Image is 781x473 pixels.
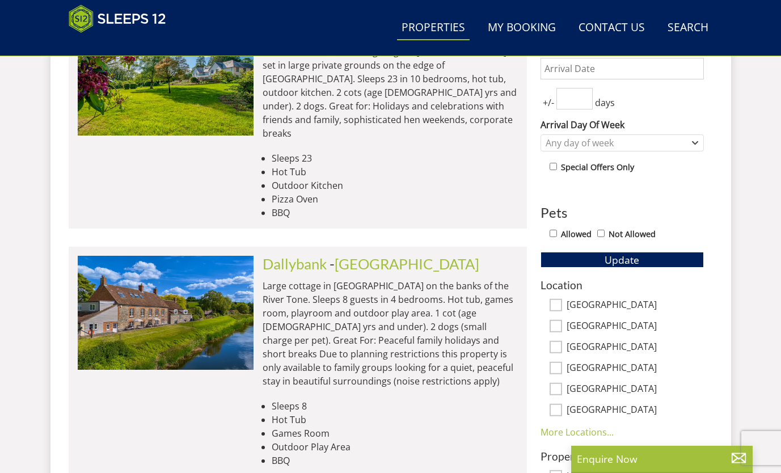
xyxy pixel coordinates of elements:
[272,454,518,467] li: BBQ
[541,58,704,79] input: Arrival Date
[63,40,182,49] iframe: Customer reviews powered by Trustpilot
[483,15,560,41] a: My Booking
[272,179,518,192] li: Outdoor Kitchen
[541,134,704,151] div: Combobox
[272,426,518,440] li: Games Room
[567,341,704,354] label: [GEOGRAPHIC_DATA]
[561,228,592,240] label: Allowed
[541,205,704,220] h3: Pets
[272,440,518,454] li: Outdoor Play Area
[541,450,704,462] h3: Property Type
[263,255,327,272] a: Dallybank
[567,320,704,333] label: [GEOGRAPHIC_DATA]
[263,279,518,388] p: Large cottage in [GEOGRAPHIC_DATA] on the banks of the River Tone. Sleeps 8 guests in 4 bedrooms....
[663,15,713,41] a: Search
[567,383,704,396] label: [GEOGRAPHIC_DATA]
[78,22,254,135] img: duxhams-somerset-holiday-accomodation-sleeps-12.original.jpg
[272,413,518,426] li: Hot Tub
[567,362,704,375] label: [GEOGRAPHIC_DATA]
[263,45,518,140] p: Former Edwardian hunting lodge in [GEOGRAPHIC_DATA], set in large private grounds on the edge of ...
[330,255,479,272] span: -
[593,96,617,109] span: days
[574,15,649,41] a: Contact Us
[541,279,704,291] h3: Location
[397,15,470,41] a: Properties
[541,426,614,438] a: More Locations...
[605,253,639,267] span: Update
[272,151,518,165] li: Sleeps 23
[272,399,518,413] li: Sleeps 8
[561,161,634,174] label: Special Offers Only
[272,192,518,206] li: Pizza Oven
[541,252,704,268] button: Update
[272,206,518,219] li: BBQ
[541,96,556,109] span: +/-
[272,165,518,179] li: Hot Tub
[69,5,166,33] img: Sleeps 12
[335,255,479,272] a: [GEOGRAPHIC_DATA]
[609,228,656,240] label: Not Allowed
[541,118,704,132] label: Arrival Day Of Week
[543,137,690,149] div: Any day of week
[567,299,704,312] label: [GEOGRAPHIC_DATA]
[577,451,747,466] p: Enquire Now
[78,256,254,369] img: riverside-somerset-holiday-accommodation-home-sleeps-8.original.jpg
[567,404,704,417] label: [GEOGRAPHIC_DATA]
